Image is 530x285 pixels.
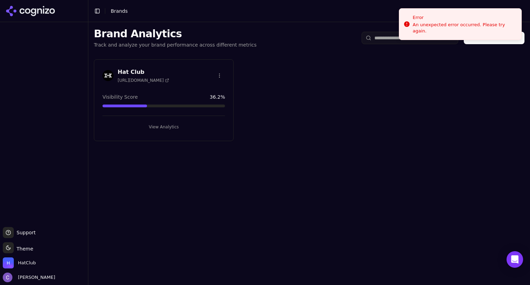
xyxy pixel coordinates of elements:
[3,273,12,282] img: Chris Hayes
[102,94,138,100] span: Visibility Score
[94,41,257,48] p: Track and analyze your brand performance across different metrics
[118,78,169,83] span: [URL][DOMAIN_NAME]
[14,246,33,252] span: Theme
[18,260,36,266] span: HatClub
[3,257,36,268] button: Open organization switcher
[111,8,128,14] span: Brands
[14,229,36,236] span: Support
[15,274,55,281] span: [PERSON_NAME]
[507,251,523,268] div: Open Intercom Messenger
[3,257,14,268] img: HatClub
[102,121,225,132] button: View Analytics
[210,94,225,100] span: 36.2 %
[94,28,257,40] h1: Brand Analytics
[118,68,169,76] h3: Hat Club
[413,14,516,21] div: Error
[3,273,55,282] button: Open user button
[111,8,128,14] nav: breadcrumb
[102,70,114,81] img: Hat Club
[413,22,516,34] div: An unexpected error occurred. Please try again.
